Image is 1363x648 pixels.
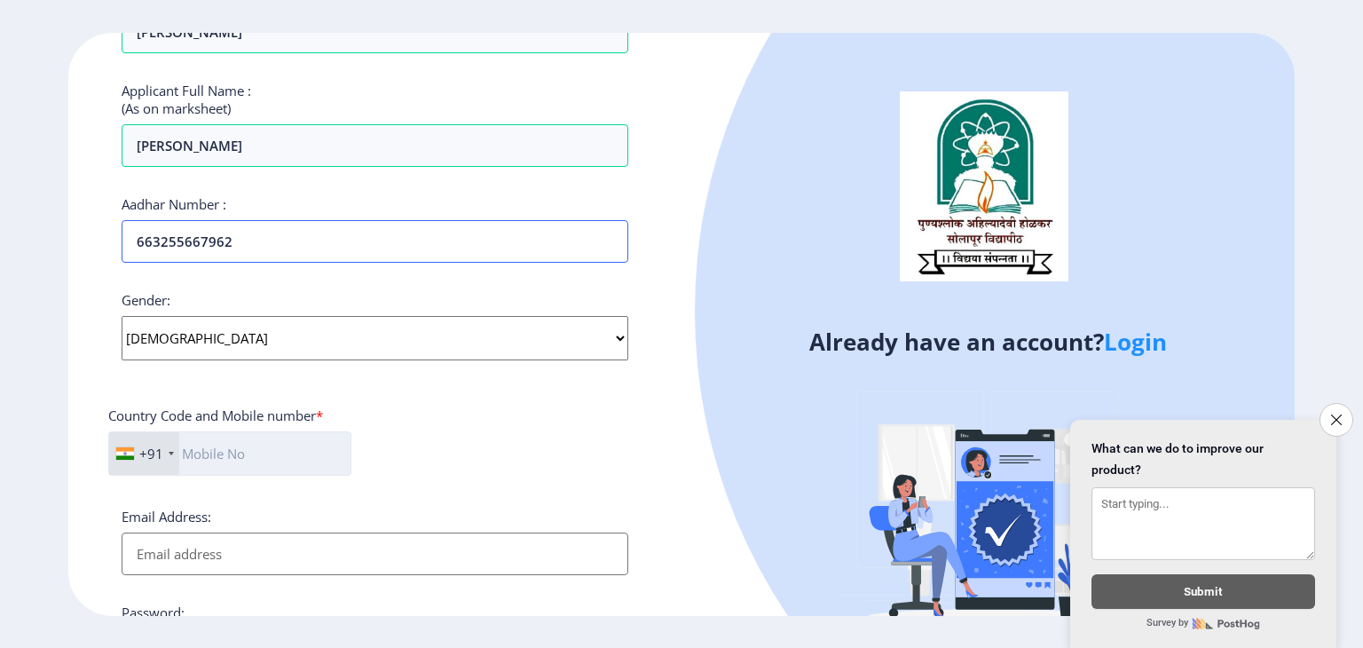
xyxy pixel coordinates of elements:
input: Aadhar Number [122,220,628,263]
div: India (भारत): +91 [109,432,179,475]
div: +91 [139,445,163,462]
label: Country Code and Mobile number [108,407,323,424]
img: logo [900,91,1068,281]
input: Email address [122,533,628,575]
input: Mobile No [108,431,351,476]
label: Gender: [122,291,170,309]
h4: Already have an account? [695,328,1281,356]
label: Applicant Full Name : (As on marksheet) [122,82,251,117]
label: Aadhar Number : [122,195,226,213]
label: Password: [122,604,185,621]
input: Full Name [122,124,628,167]
a: Login [1104,326,1167,358]
input: Last Name [122,11,628,53]
label: Email Address: [122,508,211,526]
